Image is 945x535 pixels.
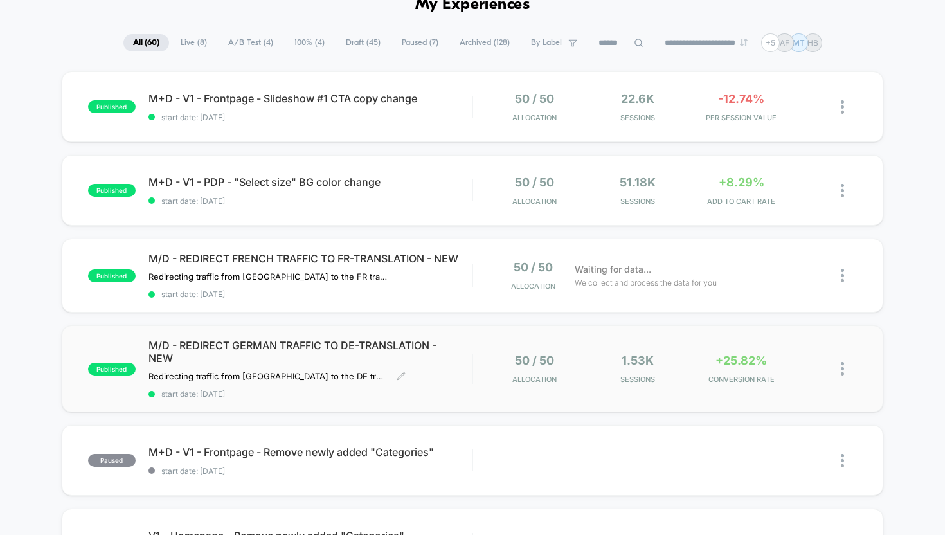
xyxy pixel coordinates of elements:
span: 51.18k [620,176,656,189]
span: Sessions [589,113,687,122]
span: +25.82% [715,354,767,367]
img: end [740,39,748,46]
span: Live ( 8 ) [171,34,217,51]
span: M+D - V1 - PDP - "Select size" BG color change [148,176,473,188]
span: Allocation [512,197,557,206]
span: 22.6k [621,92,654,105]
span: Allocation [512,113,557,122]
img: close [841,100,844,114]
p: HB [807,38,818,48]
span: 50 / 50 [515,354,554,367]
span: Draft ( 45 ) [336,34,390,51]
p: AF [780,38,789,48]
span: Sessions [589,375,687,384]
span: M+D - V1 - Frontpage - Slideshow #1 CTA copy change [148,92,473,105]
span: Redirecting traffic from [GEOGRAPHIC_DATA] to the DE translation of the website. [148,371,387,381]
span: start date: [DATE] [148,113,473,122]
span: M/D - REDIRECT FRENCH TRAFFIC TO FR-TRANSLATION - NEW [148,252,473,265]
span: start date: [DATE] [148,289,473,299]
img: close [841,269,844,282]
span: start date: [DATE] [148,466,473,476]
span: published [88,363,136,376]
span: CONVERSION RATE [693,375,790,384]
span: M+D - V1 - Frontpage - Remove newly added "Categories" [148,446,473,458]
span: published [88,184,136,197]
span: We collect and process the data for you [575,277,717,289]
span: All ( 60 ) [123,34,169,51]
span: Redirecting traffic from [GEOGRAPHIC_DATA] to the FR translation of the website. [148,271,387,282]
span: 100% ( 4 ) [285,34,334,51]
span: published [88,100,136,113]
span: Archived ( 128 ) [450,34,519,51]
span: Sessions [589,197,687,206]
p: MT [793,38,805,48]
span: start date: [DATE] [148,389,473,399]
span: Paused ( 7 ) [392,34,448,51]
span: By Label [531,38,562,48]
span: paused [88,454,136,467]
span: start date: [DATE] [148,196,473,206]
img: close [841,184,844,197]
span: M/D - REDIRECT GERMAN TRAFFIC TO DE-TRANSLATION - NEW [148,339,473,365]
img: close [841,362,844,376]
img: close [841,454,844,467]
span: PER SESSION VALUE [693,113,790,122]
span: -12.74% [718,92,764,105]
span: Waiting for data... [575,262,651,277]
span: 50 / 50 [515,92,554,105]
span: 50 / 50 [514,260,553,274]
span: +8.29% [719,176,764,189]
span: published [88,269,136,282]
span: 50 / 50 [515,176,554,189]
span: 1.53k [622,354,654,367]
span: Allocation [511,282,555,291]
span: ADD TO CART RATE [693,197,790,206]
div: + 5 [761,33,780,52]
span: A/B Test ( 4 ) [219,34,283,51]
span: Allocation [512,375,557,384]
